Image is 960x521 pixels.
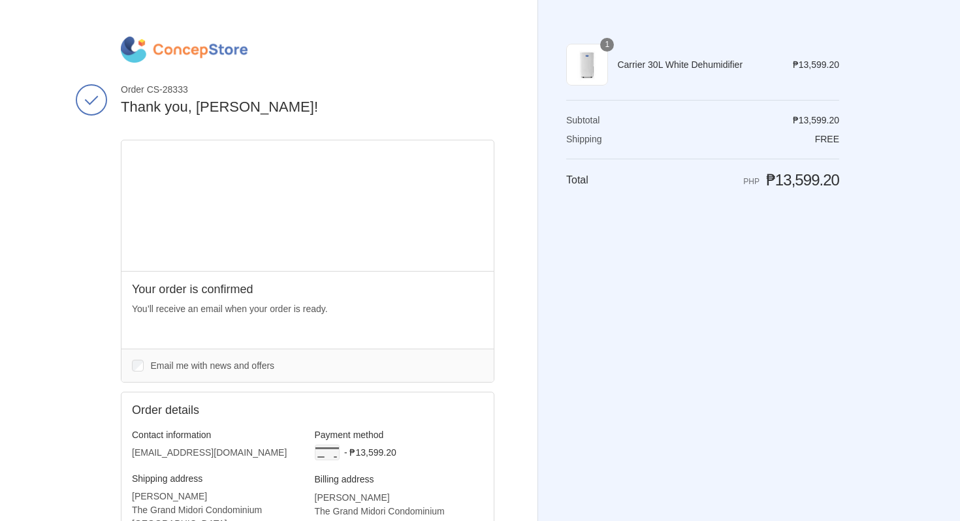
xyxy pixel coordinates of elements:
iframe: Google map displaying pin point of shipping address: Makati, Metro Manila [121,140,494,271]
span: ₱13,599.20 [766,171,839,189]
span: PHP [743,177,760,186]
span: ₱13,599.20 [793,59,839,70]
h3: Billing address [315,473,484,485]
span: - ₱13,599.20 [344,447,396,458]
span: 1 [600,38,614,52]
span: Order CS-28333 [121,84,494,95]
span: ₱13,599.20 [793,115,839,125]
h2: Your order is confirmed [132,282,483,297]
h3: Payment method [315,429,484,441]
span: Carrier 30L White Dehumidifier [617,59,774,71]
h3: Shipping address [132,473,301,484]
p: You’ll receive an email when your order is ready. [132,302,483,316]
span: Free [815,134,839,144]
h2: Order details [132,403,308,418]
span: Total [566,174,588,185]
img: ConcepStore [121,37,248,63]
span: Email me with news and offers [151,360,275,371]
th: Subtotal [566,114,633,126]
h3: Contact information [132,429,301,441]
img: carrier-dehumidifier-30-liter-full-view-concepstore [566,44,608,86]
h2: Thank you, [PERSON_NAME]! [121,98,494,117]
bdo: [EMAIL_ADDRESS][DOMAIN_NAME] [132,447,287,458]
span: Shipping [566,134,602,144]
